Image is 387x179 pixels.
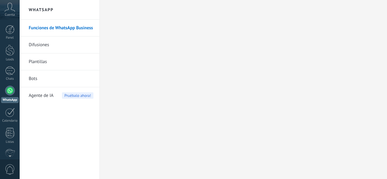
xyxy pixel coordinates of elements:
li: Difusiones [20,37,99,53]
li: Bots [20,70,99,87]
div: Panel [1,36,19,40]
a: Agente de IAPruébalo ahora! [29,87,93,104]
div: Chats [1,77,19,81]
span: Agente de IA [29,87,54,104]
span: Cuenta [5,13,15,17]
div: Listas [1,140,19,144]
a: Bots [29,70,93,87]
li: Funciones de WhatsApp Business [20,20,99,37]
span: Pruébalo ahora! [62,92,93,99]
a: Difusiones [29,37,93,53]
a: Funciones de WhatsApp Business [29,20,93,37]
div: Leads [1,58,19,62]
li: Plantillas [20,53,99,70]
a: Plantillas [29,53,93,70]
div: Calendario [1,119,19,123]
li: Agente de IA [20,87,99,104]
div: WhatsApp [1,97,18,103]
